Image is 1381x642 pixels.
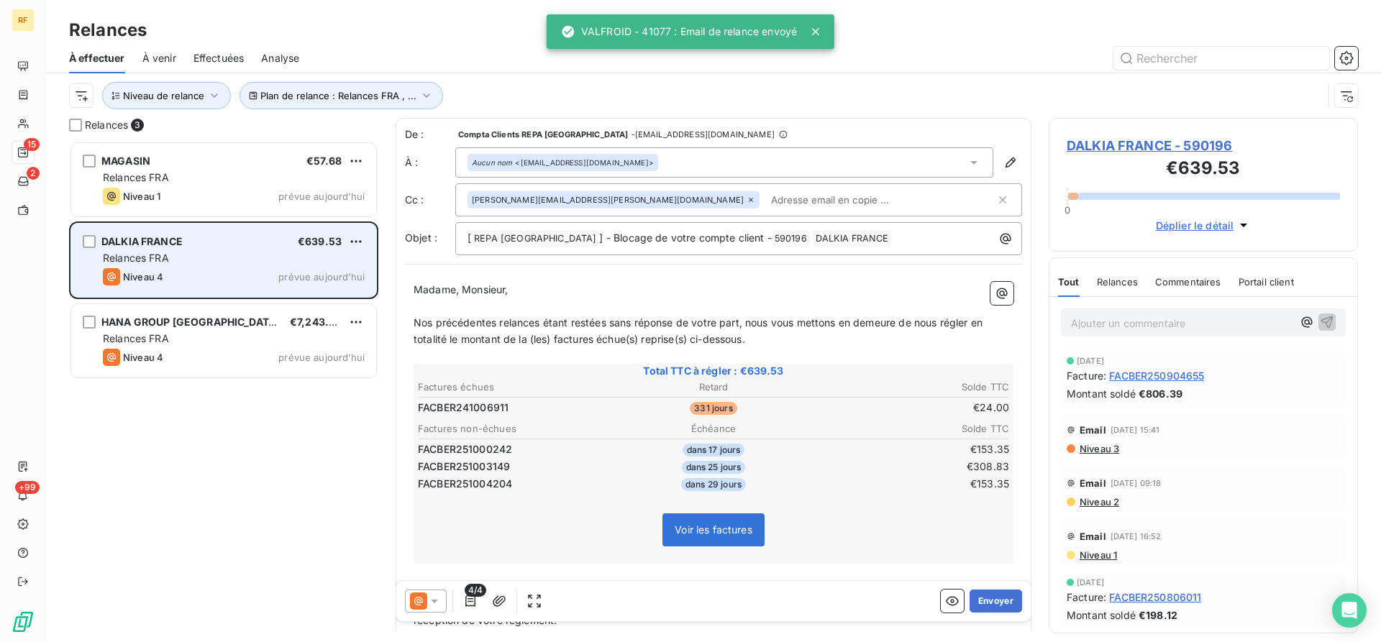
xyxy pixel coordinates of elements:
span: Nos précédentes relances étant restées sans réponse de votre part, nous vous mettons en demeure d... [414,316,985,345]
span: Madame, Monsieur, [414,283,509,295]
span: 2 [27,167,40,180]
th: Solde TTC [813,380,1010,395]
span: FACBER241006911 [418,400,509,415]
span: Niveau 4 [123,271,163,283]
span: 15 [24,138,40,151]
span: prévue aujourd’hui [278,352,365,363]
span: Déplier le détail [1156,218,1234,233]
span: DALKIA FRANCE [813,231,890,247]
em: Aucun nom [472,157,512,168]
span: MAGASIN [101,155,150,167]
span: 3 [131,119,144,132]
span: Objet : [405,231,437,244]
span: prévue aujourd’hui [278,271,365,283]
span: 0 [1065,204,1070,216]
span: Relances [85,118,128,132]
div: <[EMAIL_ADDRESS][DOMAIN_NAME]> [472,157,654,168]
span: [ [468,231,471,244]
span: De : [405,127,455,142]
span: Commentaires [1155,276,1221,288]
span: DALKIA FRANCE - 590196 [1067,136,1340,155]
span: Voir les factures [675,523,752,536]
span: €57.68 [306,155,342,167]
span: Niveau de relance [123,90,204,101]
div: RF [12,9,35,32]
img: Logo LeanPay [12,610,35,633]
h3: €639.53 [1067,155,1340,184]
span: [PERSON_NAME][EMAIL_ADDRESS][PERSON_NAME][DOMAIN_NAME] [472,196,744,204]
th: Solde TTC [813,421,1010,436]
th: Factures non-échues [417,421,614,436]
span: Effectuées [193,51,245,65]
th: Factures échues [417,380,614,395]
span: 331 jours [690,402,737,415]
span: Niveau 1 [1078,549,1117,561]
span: [DATE] 16:52 [1111,532,1162,541]
span: €639.53 [298,235,342,247]
span: Relances FRA [103,171,169,183]
span: dans 29 jours [681,478,746,491]
span: Analyse [261,51,299,65]
span: 4/4 [465,584,486,597]
span: [DATE] 09:18 [1111,479,1162,487]
label: Cc : [405,193,455,207]
span: Montant soldé [1067,607,1136,623]
button: Envoyer [970,590,1022,613]
span: ] - Blocage de votre compte client - [599,231,771,244]
span: Facture : [1067,368,1106,383]
span: Niveau 3 [1078,443,1119,454]
span: Niveau 1 [123,191,160,202]
span: €806.39 [1139,386,1182,401]
span: - [EMAIL_ADDRESS][DOMAIN_NAME] [632,130,775,139]
span: À effectuer [69,51,125,65]
th: Retard [615,380,811,395]
span: REPA [GEOGRAPHIC_DATA] [472,231,598,247]
button: Plan de relance : Relances FRA , ... [240,82,443,109]
button: Niveau de relance [102,82,231,109]
span: FACBER250904655 [1109,368,1204,383]
td: FACBER251004204 [417,476,614,492]
label: À : [405,155,455,170]
span: [DATE] 15:41 [1111,426,1160,434]
td: €153.35 [813,476,1010,492]
span: DALKIA FRANCE [101,235,183,247]
th: Échéance [615,421,811,436]
span: [DATE] [1077,578,1104,587]
span: À venir [142,51,176,65]
span: Montant soldé [1067,386,1136,401]
span: Portail client [1239,276,1294,288]
td: €308.83 [813,459,1010,474]
span: Facture : [1067,590,1106,605]
span: FACBER250806011 [1109,590,1201,605]
td: €153.35 [813,441,1010,457]
span: Total TTC à régler : €639.53 [416,364,1011,378]
div: grid [69,141,378,642]
td: FACBER251003149 [417,459,614,474]
button: Déplier le détail [1152,217,1256,234]
span: +99 [15,481,40,494]
span: Niveau 4 [123,352,163,363]
span: Email [1080,477,1106,489]
span: Compta Clients REPA [GEOGRAPHIC_DATA] [458,130,629,139]
td: €24.00 [813,400,1010,416]
span: Plan de relance : Relances FRA , ... [260,90,416,101]
span: [DATE] [1077,357,1104,365]
span: Relances FRA [103,332,169,344]
span: HANA GROUP [GEOGRAPHIC_DATA] [101,316,279,328]
span: 590196 [772,231,809,247]
span: dans 17 jours [683,444,745,457]
span: Tout [1058,276,1080,288]
div: Open Intercom Messenger [1332,593,1367,628]
h3: Relances [69,17,147,43]
span: Niveau 2 [1078,496,1119,508]
div: VALFROID - 41077 : Email de relance envoyé [561,19,797,45]
span: Email [1080,424,1106,436]
span: €7,243.53 [290,316,342,328]
input: Rechercher [1113,47,1329,70]
span: Relances FRA [103,252,169,264]
span: Email [1080,531,1106,542]
span: prévue aujourd’hui [278,191,365,202]
td: FACBER251000242 [417,441,614,457]
input: Adresse email en copie ... [765,189,931,211]
span: Relances [1097,276,1138,288]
